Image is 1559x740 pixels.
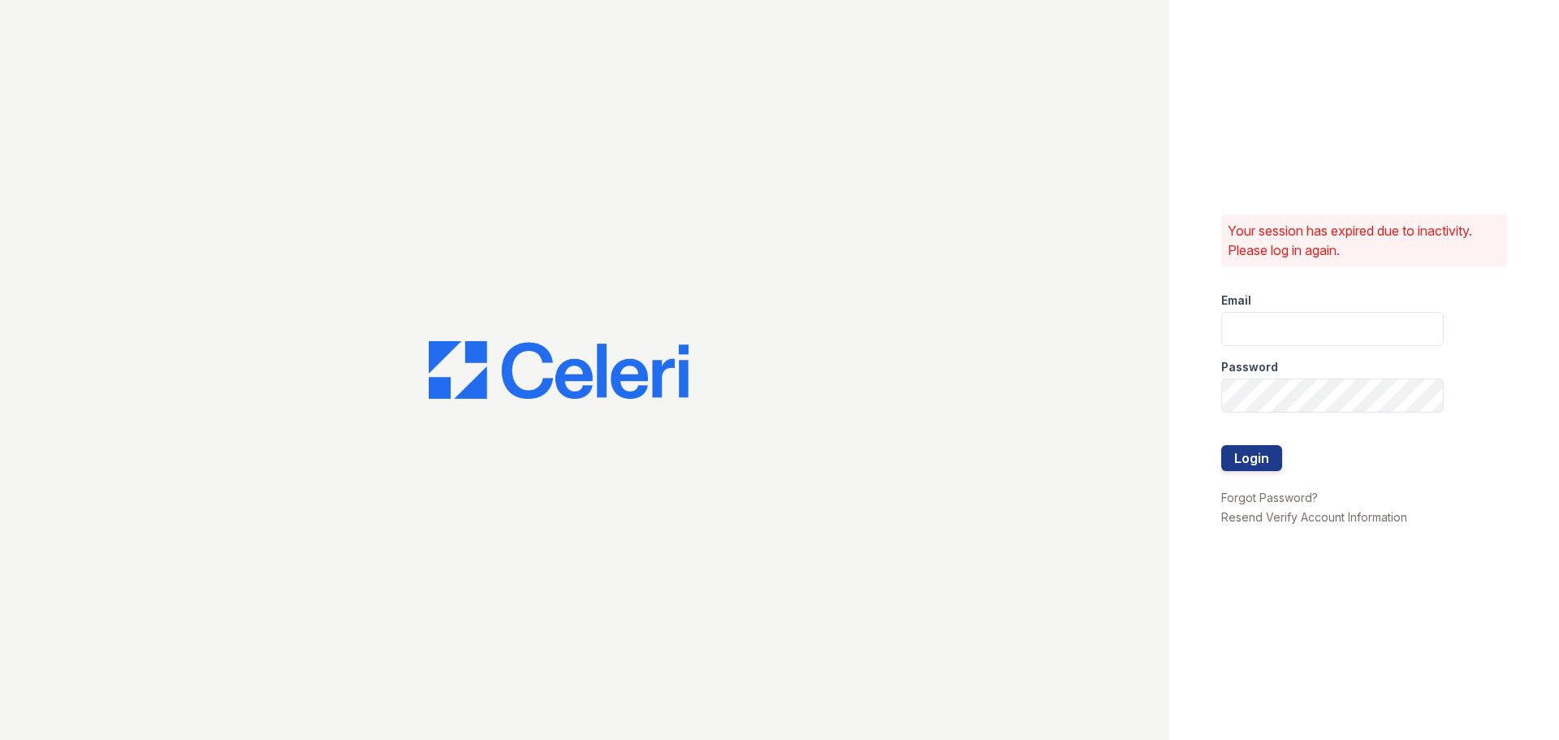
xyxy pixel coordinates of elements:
a: Forgot Password? [1221,491,1318,504]
label: Email [1221,292,1251,309]
a: Resend Verify Account Information [1221,510,1407,524]
label: Password [1221,359,1278,375]
img: CE_Logo_Blue-a8612792a0a2168367f1c8372b55b34899dd931a85d93a1a3d3e32e68fde9ad4.png [429,341,689,400]
p: Your session has expired due to inactivity. Please log in again. [1228,221,1501,260]
button: Login [1221,445,1282,471]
